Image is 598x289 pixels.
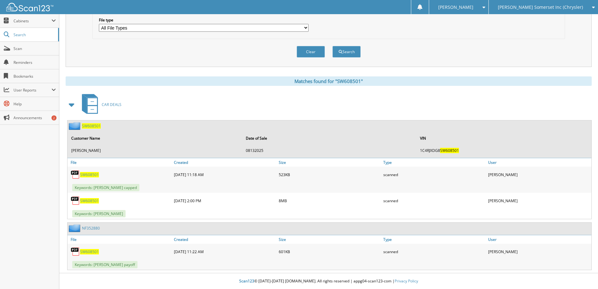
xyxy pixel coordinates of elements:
span: Help [13,101,56,107]
img: PDF.png [71,247,80,256]
div: [DATE] 11:22 AM [172,245,277,258]
a: Created [172,158,277,167]
span: User Reports [13,87,51,93]
span: [PERSON_NAME] [438,5,473,9]
span: [PERSON_NAME] Somerset Inc (Chrysler) [498,5,583,9]
a: User [487,158,591,167]
a: File [67,158,172,167]
a: SW608501 [80,198,99,203]
a: Privacy Policy [395,278,418,284]
div: [PERSON_NAME] [487,168,591,181]
a: Size [277,235,382,244]
div: scanned [382,194,487,207]
a: SW608501 [80,172,99,177]
a: Created [172,235,277,244]
a: Type [382,158,487,167]
a: User [487,235,591,244]
span: Scan123 [239,278,254,284]
div: 8MB [277,194,382,207]
div: scanned [382,245,487,258]
th: VIN [417,132,591,145]
div: 2 [51,115,57,120]
span: Keywords: [PERSON_NAME] capped [72,184,139,191]
div: © [DATE]-[DATE] [DOMAIN_NAME]. All rights reserved | appg04-scan123-com | [59,274,598,289]
span: Keywords: [PERSON_NAME] payoff [72,261,137,268]
td: 1C4RJXDG8 [417,145,591,156]
div: Matches found for "SW608501" [66,76,592,86]
label: File type [99,17,309,23]
div: [DATE] 2:00 PM [172,194,277,207]
div: 601KB [277,245,382,258]
div: 523KB [277,168,382,181]
span: Search [13,32,55,37]
span: Bookmarks [13,74,56,79]
span: Announcements [13,115,56,120]
button: Search [332,46,361,58]
span: Keywords: [PERSON_NAME] [72,210,126,217]
span: Scan [13,46,56,51]
img: folder2.png [69,122,82,130]
span: CAR DEALS [102,102,121,107]
th: Date of Sale [243,132,417,145]
span: Reminders [13,60,56,65]
a: File [67,235,172,244]
span: SW608501 [440,148,459,153]
iframe: Chat Widget [567,259,598,289]
span: Cabinets [13,18,51,24]
img: folder2.png [69,224,82,232]
a: CAR DEALS [78,92,121,117]
img: PDF.png [71,170,80,179]
a: SW608501 [82,123,101,129]
div: [PERSON_NAME] [487,194,591,207]
img: scan123-logo-white.svg [6,3,53,11]
td: [PERSON_NAME] [68,145,242,156]
a: SW608501 [80,249,99,254]
a: Type [382,235,487,244]
div: [PERSON_NAME] [487,245,591,258]
th: Customer Name [68,132,242,145]
td: 08132025 [243,145,417,156]
img: PDF.png [71,196,80,205]
div: [DATE] 11:18 AM [172,168,277,181]
a: NF352880 [82,225,100,231]
button: Clear [297,46,325,58]
a: Size [277,158,382,167]
div: scanned [382,168,487,181]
